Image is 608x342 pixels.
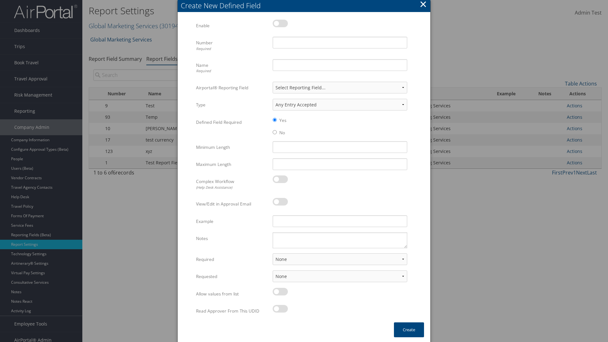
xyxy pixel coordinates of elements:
div: Required [196,46,268,52]
label: Required [196,253,268,265]
label: Yes [279,117,286,123]
label: Airportal® Reporting Field [196,82,268,94]
label: Type [196,99,268,111]
div: (Help Desk Assistance) [196,185,268,190]
label: Example [196,215,268,227]
label: Enable [196,20,268,32]
label: Complex Workflow [196,175,268,193]
label: Allow values from list [196,288,268,300]
button: Create [394,322,424,337]
label: Defined Field Required [196,116,268,128]
label: View/Edit in Approval Email [196,198,268,210]
div: Create New Defined Field [181,1,430,10]
label: Read Approver From This UDID [196,305,268,317]
label: Name [196,59,268,77]
label: Minimum Length [196,141,268,153]
label: Notes [196,232,268,244]
label: Requested [196,270,268,282]
label: Maximum Length [196,158,268,170]
label: Number [196,37,268,54]
div: Required [196,68,268,74]
label: No [279,130,285,136]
